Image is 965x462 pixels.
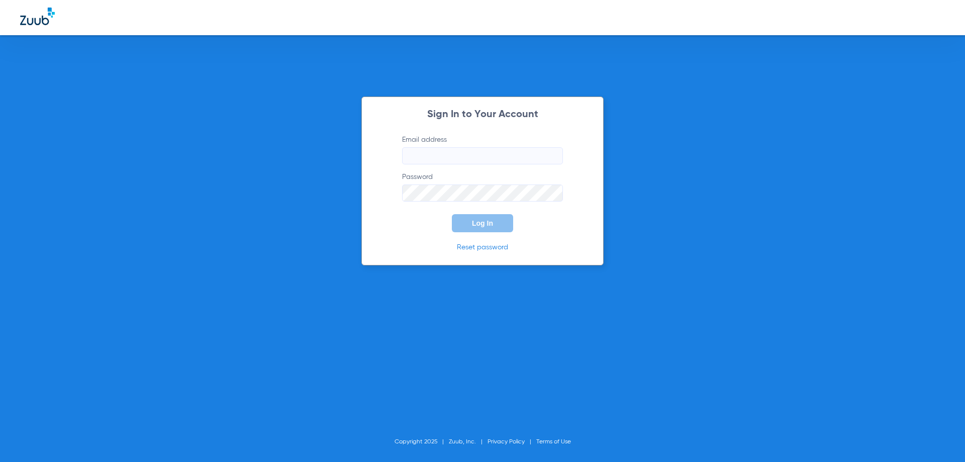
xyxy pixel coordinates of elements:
li: Copyright 2025 [395,437,449,447]
img: Zuub Logo [20,8,55,25]
h2: Sign In to Your Account [387,110,578,120]
a: Privacy Policy [488,439,525,445]
input: Password [402,184,563,202]
input: Email address [402,147,563,164]
label: Password [402,172,563,202]
button: Log In [452,214,513,232]
a: Terms of Use [536,439,571,445]
span: Log In [472,219,493,227]
label: Email address [402,135,563,164]
li: Zuub, Inc. [449,437,488,447]
a: Reset password [457,244,508,251]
